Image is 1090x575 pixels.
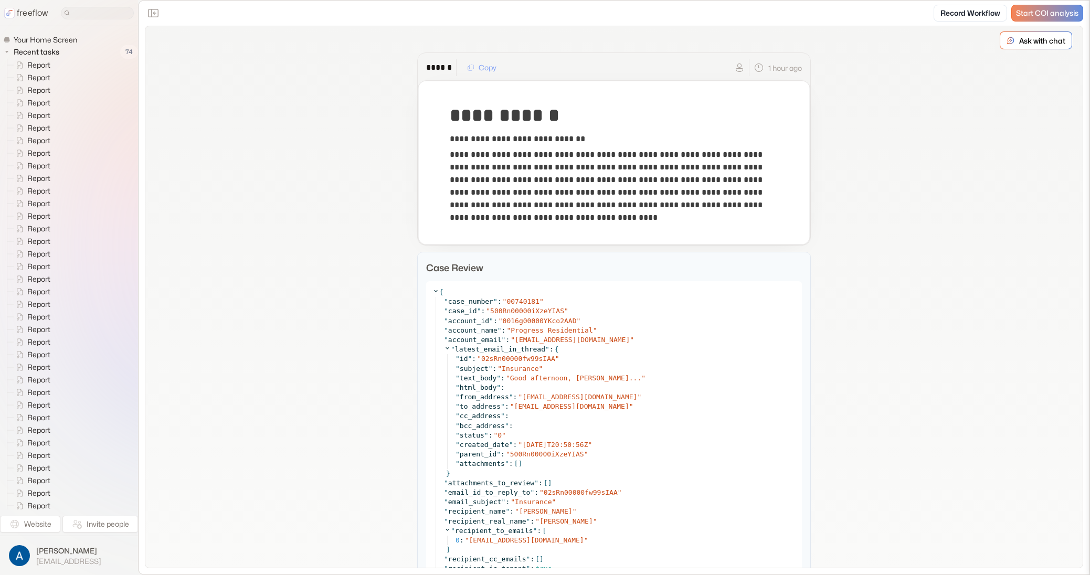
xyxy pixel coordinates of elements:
[492,365,496,372] span: :
[25,98,54,108] span: Report
[25,72,54,83] span: Report
[460,460,505,467] span: attachments
[498,297,502,305] span: :
[25,198,54,209] span: Report
[444,565,448,572] span: "
[498,431,502,439] span: 0
[25,450,54,461] span: Report
[451,527,455,535] span: "
[7,386,55,399] a: Report
[768,62,802,73] p: 1 hour ago
[502,498,506,506] span: "
[489,317,493,325] span: "
[7,71,55,84] a: Report
[7,222,55,235] a: Report
[25,110,54,121] span: Report
[448,336,502,344] span: account_email
[489,365,493,372] span: "
[510,374,641,382] span: Good afternoon, [PERSON_NAME]...
[460,450,496,458] span: parent_id
[503,317,577,325] span: 0016g00000YKco2AAD
[7,336,55,348] a: Report
[25,186,54,196] span: Report
[7,374,55,386] a: Report
[530,517,534,525] span: :
[518,459,522,468] span: ]
[25,123,54,133] span: Report
[539,297,544,305] span: "
[545,345,549,353] span: "
[145,5,162,22] button: Close the sidebar
[36,557,101,566] span: [EMAIL_ADDRESS]
[1019,35,1065,46] p: Ask with chat
[25,501,54,511] span: Report
[7,248,55,260] a: Report
[522,441,588,449] span: [DATE]T20:50:56Z
[448,517,526,525] span: recipient_real_name
[641,374,645,382] span: "
[515,507,519,515] span: "
[444,336,448,344] span: "
[1011,5,1083,22] a: Start COI analysis
[460,402,501,410] span: to_address
[534,488,538,496] span: :
[25,148,54,158] span: Report
[530,555,534,564] span: :
[544,488,618,496] span: 02sRn00000fw99sIAA
[503,297,507,305] span: "
[509,441,513,449] span: "
[25,387,54,398] span: Report
[513,441,517,449] span: :
[530,488,534,496] span: "
[7,59,55,71] a: Report
[535,565,552,572] span: true
[444,507,448,515] span: "
[629,402,633,410] span: "
[456,422,460,430] span: "
[584,536,588,544] span: "
[498,365,502,372] span: "
[502,336,506,344] span: "
[530,565,534,572] span: :
[7,185,55,197] a: Report
[514,459,518,468] span: [
[1016,9,1078,18] span: Start COI analysis
[451,345,455,353] span: "
[511,498,515,506] span: "
[505,460,509,467] span: "
[460,393,509,401] span: from_address
[515,336,630,344] span: [EMAIL_ADDRESS][DOMAIN_NAME]
[7,172,55,185] a: Report
[456,450,460,458] span: "
[7,210,55,222] a: Report
[637,393,641,401] span: "
[501,402,505,410] span: "
[444,326,448,334] span: "
[456,536,460,544] span: 0
[7,361,55,374] a: Report
[12,35,80,45] span: Your Home Screen
[505,336,510,344] span: :
[25,85,54,95] span: Report
[537,526,541,536] span: :
[505,507,510,515] span: "
[533,527,537,535] span: "
[448,507,506,515] span: recipient_name
[456,393,460,401] span: "
[468,355,472,363] span: "
[506,374,510,382] span: "
[7,424,55,436] a: Report
[514,402,629,410] span: [EMAIL_ADDRESS][DOMAIN_NAME]
[7,122,55,134] a: Report
[534,479,538,487] span: "
[448,565,526,572] span: recipient_is_tenant
[481,307,485,315] span: :
[460,412,501,420] span: cc_address
[544,478,548,488] span: [
[7,197,55,210] a: Report
[456,384,460,391] span: "
[934,5,1007,22] a: Record Workflow
[460,374,496,382] span: text_body
[460,536,464,544] span: :
[25,312,54,322] span: Report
